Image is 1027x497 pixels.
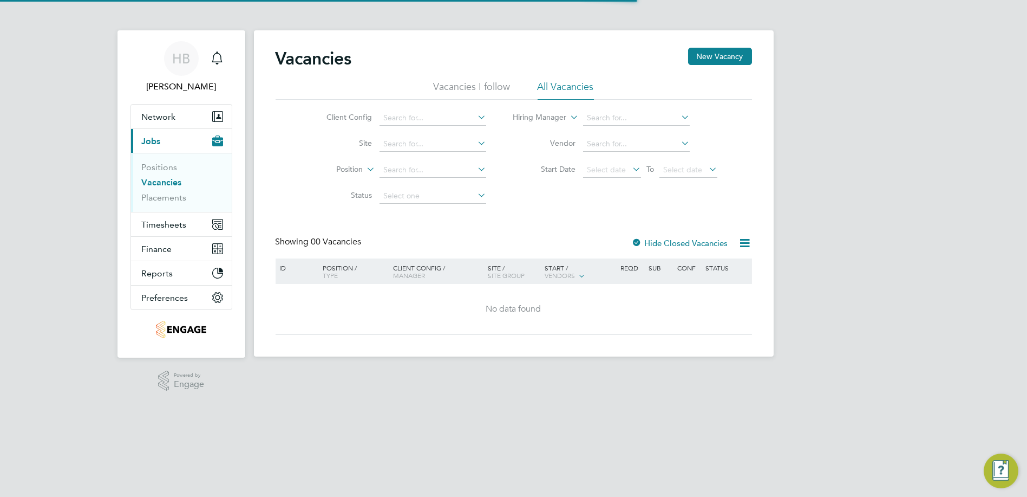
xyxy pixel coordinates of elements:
[142,136,161,146] span: Jobs
[172,51,190,66] span: HB
[504,112,566,123] label: Hiring Manager
[131,212,232,236] button: Timesheets
[130,41,232,93] a: HB[PERSON_NAME]
[663,165,702,175] span: Select date
[310,190,372,200] label: Status
[117,30,245,358] nav: Main navigation
[142,177,182,188] a: Vacancies
[174,371,204,380] span: Powered by
[174,380,204,389] span: Engage
[300,164,363,175] label: Position
[142,293,188,303] span: Preferences
[276,236,364,248] div: Showing
[393,271,425,280] span: Manager
[583,111,690,126] input: Search for...
[156,321,206,338] img: regentfm-logo-retina.png
[513,138,575,148] label: Vendor
[131,286,232,309] button: Preferences
[703,259,750,277] div: Status
[390,259,485,285] div: Client Config /
[538,80,594,100] li: All Vacancies
[131,153,232,212] div: Jobs
[277,259,315,277] div: ID
[488,271,525,280] span: Site Group
[315,259,390,285] div: Position /
[380,111,486,126] input: Search for...
[130,80,232,93] span: Harry Barfoot
[131,129,232,153] button: Jobs
[618,259,646,277] div: Reqd
[142,268,173,279] span: Reports
[984,454,1018,488] button: Engage Resource Center
[380,137,486,152] input: Search for...
[646,259,674,277] div: Sub
[485,259,542,285] div: Site /
[142,244,172,254] span: Finance
[380,189,486,204] input: Select one
[583,137,690,152] input: Search for...
[131,237,232,261] button: Finance
[131,105,232,128] button: Network
[276,48,352,69] h2: Vacancies
[323,271,338,280] span: Type
[688,48,752,65] button: New Vacancy
[142,192,187,203] a: Placements
[380,163,486,178] input: Search for...
[310,112,372,122] label: Client Config
[545,271,575,280] span: Vendors
[675,259,703,277] div: Conf
[643,162,657,176] span: To
[311,236,362,247] span: 00 Vacancies
[434,80,511,100] li: Vacancies I follow
[158,371,204,391] a: Powered byEngage
[542,259,618,286] div: Start /
[587,165,626,175] span: Select date
[142,112,176,122] span: Network
[513,164,575,174] label: Start Date
[142,220,187,230] span: Timesheets
[131,261,232,285] button: Reports
[277,304,750,315] div: No data found
[632,238,728,248] label: Hide Closed Vacancies
[142,162,178,172] a: Positions
[130,321,232,338] a: Go to home page
[310,138,372,148] label: Site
